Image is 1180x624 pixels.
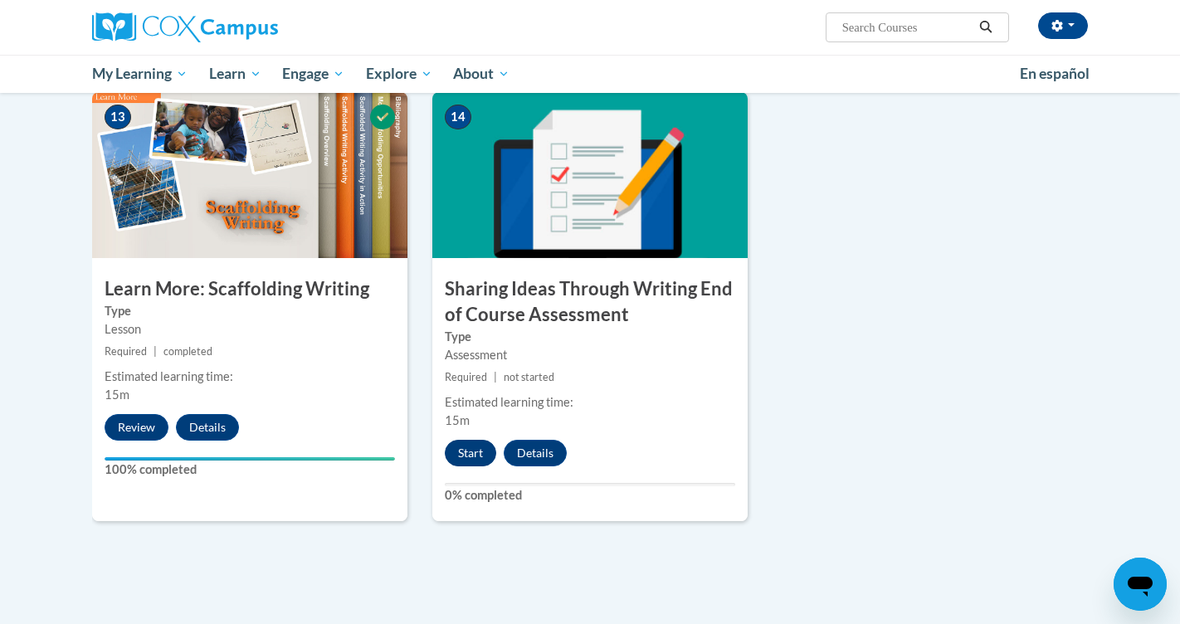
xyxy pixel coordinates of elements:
span: Explore [366,64,432,84]
h3: Learn More: Scaffolding Writing [92,276,407,302]
label: Type [445,328,735,346]
div: Your progress [105,457,395,461]
button: Search [973,17,998,37]
div: Main menu [67,55,1113,93]
span: Required [445,371,487,383]
a: En español [1009,56,1100,91]
span: 15m [445,413,470,427]
span: En español [1020,65,1090,82]
a: My Learning [81,55,198,93]
button: Details [176,414,239,441]
input: Search Courses [841,17,973,37]
a: Cox Campus [92,12,407,42]
a: Learn [198,55,272,93]
span: completed [163,345,212,358]
span: Learn [209,64,261,84]
span: | [494,371,497,383]
span: Required [105,345,147,358]
div: Estimated learning time: [105,368,395,386]
iframe: Button to launch messaging window [1114,558,1167,611]
a: Explore [355,55,443,93]
img: Course Image [432,92,748,258]
span: 14 [445,105,471,129]
label: Type [105,302,395,320]
label: 0% completed [445,486,735,505]
span: 15m [105,388,129,402]
button: Review [105,414,168,441]
button: Start [445,440,496,466]
span: | [154,345,157,358]
span: About [453,64,510,84]
div: Estimated learning time: [445,393,735,412]
button: Account Settings [1038,12,1088,39]
a: Engage [271,55,355,93]
span: not started [504,371,554,383]
img: Course Image [92,92,407,258]
span: 13 [105,105,131,129]
span: My Learning [92,64,188,84]
a: About [443,55,521,93]
div: Assessment [445,346,735,364]
div: Lesson [105,320,395,339]
label: 100% completed [105,461,395,479]
h3: Sharing Ideas Through Writing End of Course Assessment [432,276,748,328]
img: Cox Campus [92,12,278,42]
button: Details [504,440,567,466]
span: Engage [282,64,344,84]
